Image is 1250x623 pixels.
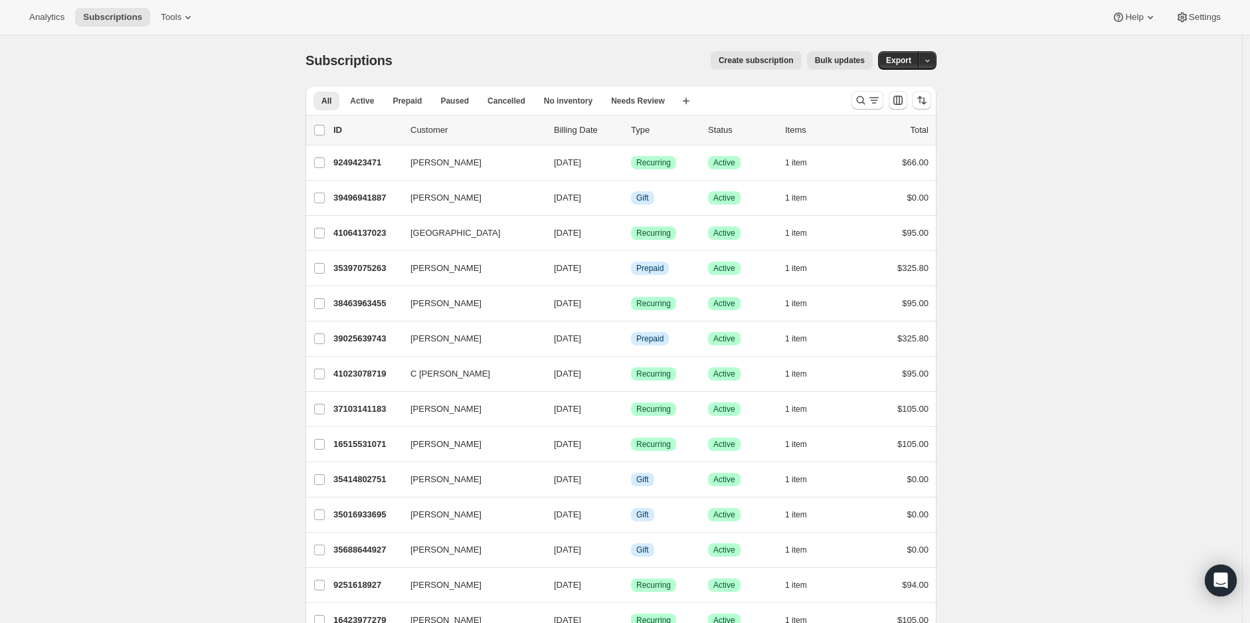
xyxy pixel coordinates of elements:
[911,124,929,137] p: Total
[878,51,919,70] button: Export
[333,508,400,521] p: 35016933695
[410,578,482,592] span: [PERSON_NAME]
[333,438,400,451] p: 16515531071
[333,124,929,137] div: IDCustomerBilling DateTypeStatusItemsTotal
[410,543,482,557] span: [PERSON_NAME]
[636,439,671,450] span: Recurring
[785,404,807,414] span: 1 item
[333,153,929,172] div: 9249423471[PERSON_NAME][DATE]SuccessRecurringSuccessActive1 item$66.00
[21,8,72,27] button: Analytics
[785,509,807,520] span: 1 item
[83,12,142,23] span: Subscriptions
[554,404,581,414] span: [DATE]
[897,333,929,343] span: $325.80
[410,124,543,137] p: Customer
[636,157,671,168] span: Recurring
[554,193,581,203] span: [DATE]
[785,365,822,383] button: 1 item
[785,333,807,344] span: 1 item
[554,333,581,343] span: [DATE]
[402,399,535,420] button: [PERSON_NAME]
[708,124,774,137] p: Status
[907,509,929,519] span: $0.00
[333,402,400,416] p: 37103141183
[713,298,735,309] span: Active
[636,228,671,238] span: Recurring
[785,435,822,454] button: 1 item
[402,258,535,279] button: [PERSON_NAME]
[554,580,581,590] span: [DATE]
[713,157,735,168] span: Active
[333,576,929,594] div: 9251618927[PERSON_NAME][DATE]SuccessRecurringSuccessActive1 item$94.00
[785,193,807,203] span: 1 item
[488,96,525,106] span: Cancelled
[333,189,929,207] div: 39496941887[PERSON_NAME][DATE]InfoGiftSuccessActive1 item$0.00
[713,193,735,203] span: Active
[153,8,203,27] button: Tools
[785,576,822,594] button: 1 item
[333,470,929,489] div: 35414802751[PERSON_NAME][DATE]InfoGiftSuccessActive1 item$0.00
[785,189,822,207] button: 1 item
[333,505,929,524] div: 35016933695[PERSON_NAME][DATE]InfoGiftSuccessActive1 item$0.00
[713,509,735,520] span: Active
[333,541,929,559] div: 35688644927[PERSON_NAME][DATE]InfoGiftSuccessActive1 item$0.00
[785,470,822,489] button: 1 item
[554,228,581,238] span: [DATE]
[1205,565,1237,596] div: Open Intercom Messenger
[886,55,911,66] span: Export
[815,55,865,66] span: Bulk updates
[907,193,929,203] span: $0.00
[333,365,929,383] div: 41023078719C [PERSON_NAME][DATE]SuccessRecurringSuccessActive1 item$95.00
[902,298,929,308] span: $95.00
[410,262,482,275] span: [PERSON_NAME]
[333,435,929,454] div: 16515531071[PERSON_NAME][DATE]SuccessRecurringSuccessActive1 item$105.00
[785,329,822,348] button: 1 item
[554,545,581,555] span: [DATE]
[410,473,482,486] span: [PERSON_NAME]
[636,333,664,344] span: Prepaid
[636,193,649,203] span: Gift
[713,263,735,274] span: Active
[785,294,822,313] button: 1 item
[636,263,664,274] span: Prepaid
[1189,12,1221,23] span: Settings
[333,473,400,486] p: 35414802751
[554,157,581,167] span: [DATE]
[402,504,535,525] button: [PERSON_NAME]
[554,369,581,379] span: [DATE]
[333,262,400,275] p: 35397075263
[785,298,807,309] span: 1 item
[785,474,807,485] span: 1 item
[554,124,620,137] p: Billing Date
[785,259,822,278] button: 1 item
[851,91,883,110] button: Search and filter results
[306,53,393,68] span: Subscriptions
[785,228,807,238] span: 1 item
[713,333,735,344] span: Active
[333,224,929,242] div: 41064137023[GEOGRAPHIC_DATA][DATE]SuccessRecurringSuccessActive1 item$95.00
[636,369,671,379] span: Recurring
[402,293,535,314] button: [PERSON_NAME]
[402,187,535,209] button: [PERSON_NAME]
[554,263,581,273] span: [DATE]
[719,55,794,66] span: Create subscription
[161,12,181,23] span: Tools
[889,91,907,110] button: Customize table column order and visibility
[333,578,400,592] p: 9251618927
[333,124,400,137] p: ID
[402,152,535,173] button: [PERSON_NAME]
[636,404,671,414] span: Recurring
[410,508,482,521] span: [PERSON_NAME]
[554,298,581,308] span: [DATE]
[785,157,807,168] span: 1 item
[393,96,422,106] span: Prepaid
[636,509,649,520] span: Gift
[1104,8,1164,27] button: Help
[333,332,400,345] p: 39025639743
[897,404,929,414] span: $105.00
[410,402,482,416] span: [PERSON_NAME]
[350,96,374,106] span: Active
[713,545,735,555] span: Active
[29,12,64,23] span: Analytics
[333,297,400,310] p: 38463963455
